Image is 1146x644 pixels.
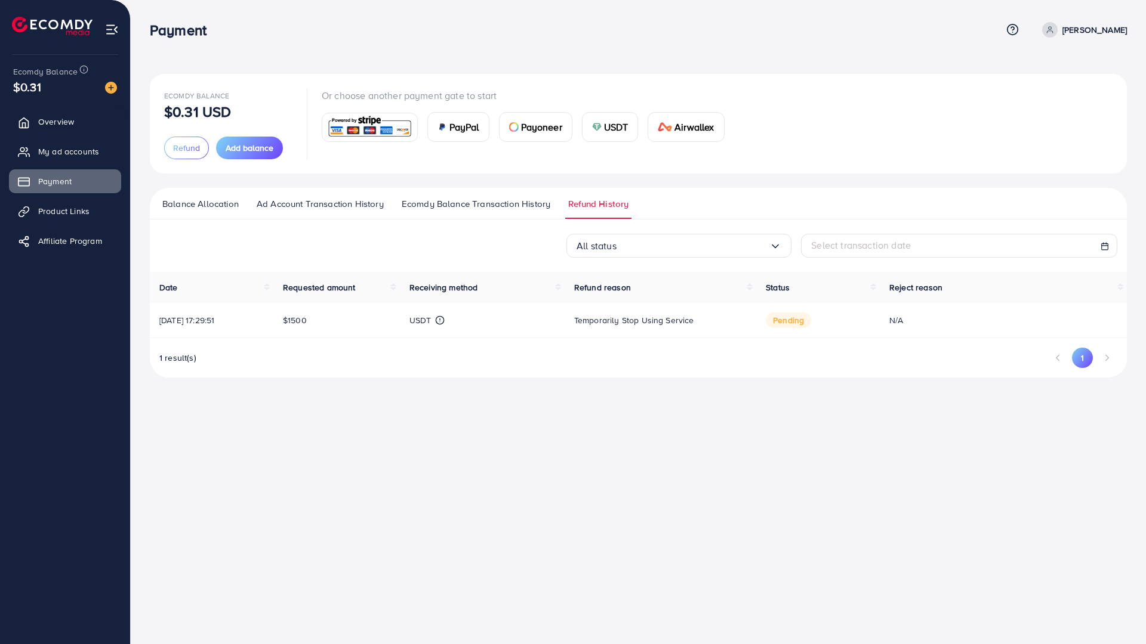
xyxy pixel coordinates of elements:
[9,169,121,193] a: Payment
[164,137,209,159] button: Refund
[38,145,99,157] span: My ad accounts
[159,314,214,326] span: [DATE] 17:29:51
[1072,348,1093,368] button: Go to page 1
[164,104,231,119] p: $0.31 USD
[574,281,631,293] span: Refund reason
[574,314,694,326] span: Temporarily stop using service
[162,197,239,210] span: Balance Allocation
[592,122,602,132] img: card
[13,78,41,95] span: $0.31
[509,122,519,132] img: card
[521,120,562,134] span: Payoneer
[105,23,119,36] img: menu
[1037,22,1127,38] a: [PERSON_NAME]
[9,140,121,163] a: My ad accounts
[326,114,414,140] img: card
[13,66,78,78] span: Ecomdy Balance
[216,137,283,159] button: Add balance
[1048,348,1117,368] ul: Pagination
[38,205,90,217] span: Product Links
[1095,590,1137,635] iframe: Chat
[577,237,617,255] span: All status
[322,88,734,103] p: Or choose another payment gate to start
[889,314,903,326] span: N/A
[568,197,629,210] span: Refund History
[402,197,550,210] span: Ecomdy Balance Transaction History
[449,120,479,134] span: PayPal
[427,112,489,142] a: cardPayPal
[322,113,418,142] a: card
[582,112,639,142] a: cardUSDT
[159,352,196,364] span: 1 result(s)
[9,110,121,134] a: Overview
[889,281,942,293] span: Reject reason
[409,281,478,293] span: Receiving method
[499,112,572,142] a: cardPayoneer
[38,116,74,128] span: Overview
[164,91,229,101] span: Ecomdy Balance
[617,237,770,255] input: Search for option
[226,142,273,154] span: Add balance
[283,281,356,293] span: Requested amount
[173,142,200,154] span: Refund
[38,175,72,187] span: Payment
[766,312,811,328] span: pending
[257,197,384,210] span: Ad Account Transaction History
[566,234,791,258] div: Search for option
[648,112,724,142] a: cardAirwallex
[159,281,178,293] span: Date
[38,235,102,247] span: Affiliate Program
[9,199,121,223] a: Product Links
[12,17,93,35] img: logo
[766,281,790,293] span: Status
[409,313,432,327] p: USDT
[438,122,447,132] img: card
[674,120,714,134] span: Airwallex
[105,82,117,94] img: image
[604,120,629,134] span: USDT
[658,122,672,132] img: card
[811,239,911,252] span: Select transaction date
[283,314,307,326] span: $1500
[150,21,216,39] h3: Payment
[1062,23,1127,37] p: [PERSON_NAME]
[9,229,121,253] a: Affiliate Program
